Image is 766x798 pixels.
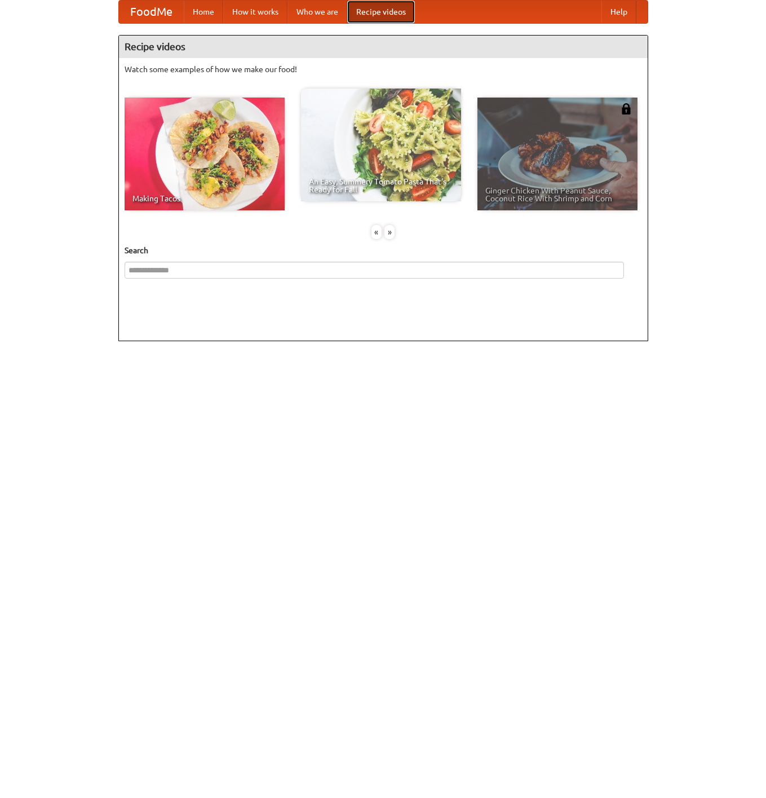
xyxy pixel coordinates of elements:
div: « [371,225,382,239]
a: Home [184,1,223,23]
div: » [384,225,395,239]
a: Recipe videos [347,1,415,23]
a: How it works [223,1,287,23]
a: FoodMe [119,1,184,23]
h4: Recipe videos [119,36,648,58]
p: Watch some examples of how we make our food! [125,64,642,75]
span: An Easy, Summery Tomato Pasta That's Ready for Fall [309,178,453,193]
span: Making Tacos [132,195,277,202]
a: Who we are [287,1,347,23]
a: Help [601,1,636,23]
img: 483408.png [621,103,632,114]
a: Making Tacos [125,98,285,210]
a: An Easy, Summery Tomato Pasta That's Ready for Fall [301,89,461,201]
h5: Search [125,245,642,256]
